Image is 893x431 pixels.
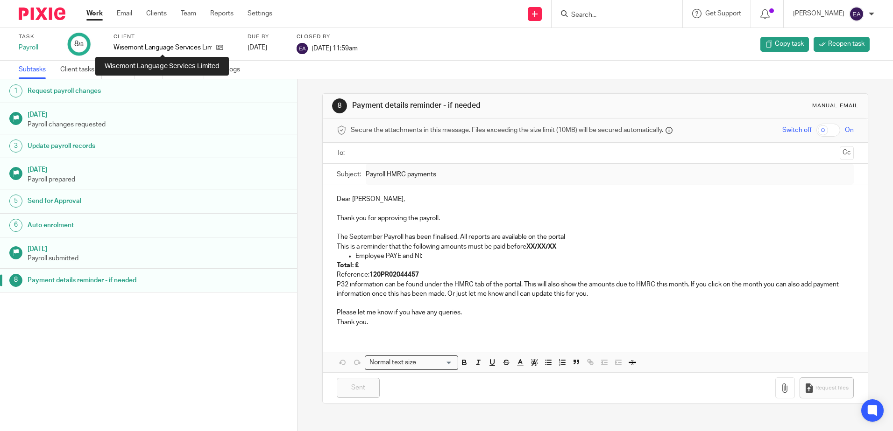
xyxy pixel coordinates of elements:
span: Secure the attachments in this message. Files exceeding the size limit (10MB) will be secured aut... [351,125,663,135]
label: To: [337,148,347,158]
div: 8 [332,98,347,113]
p: Thank you. [337,318,853,327]
span: Request files [815,384,849,392]
img: svg%3E [849,7,864,21]
label: Closed by [297,33,358,41]
a: Notes (0) [170,61,204,79]
span: Normal text size [367,358,418,368]
input: Search [570,11,654,20]
span: [DATE] 11:59am [312,45,358,51]
a: Client tasks [60,61,102,79]
p: [PERSON_NAME] [793,9,844,18]
div: Manual email [812,102,858,110]
button: Request files [800,377,854,398]
h1: Payment details reminder - if needed [28,273,201,287]
img: Pixie [19,7,65,20]
h1: Send for Approval [28,194,201,208]
span: Reopen task [828,39,865,49]
a: Subtasks [19,61,53,79]
p: Payroll changes requested [28,120,288,129]
div: 8 [9,274,22,287]
input: Sent [337,378,380,398]
input: Search for option [419,358,453,368]
p: Payroll prepared [28,175,288,184]
p: The September Payroll has been finalised. All reports are available on the portal [337,232,853,242]
span: Switch off [782,125,812,135]
p: Reference: [337,270,853,279]
a: Files [142,61,163,79]
p: Thank you for approving the payroll. [337,214,853,223]
p: Dear [PERSON_NAME], [337,195,853,204]
strong: 120PR02044457 [369,271,419,278]
p: P32 information can be found under the HMRC tab of the portal. This will also show the amounts du... [337,280,853,299]
label: Client [113,33,236,41]
img: svg%3E [297,43,308,54]
label: Due by [248,33,285,41]
div: Search for option [365,355,458,370]
label: Task [19,33,56,41]
a: Email [117,9,132,18]
a: Settings [248,9,272,18]
div: 3 [9,139,22,153]
span: Get Support [705,10,741,17]
a: Emails [109,61,135,79]
small: /8 [78,42,84,47]
a: Reports [210,9,234,18]
div: Payroll [19,43,56,52]
div: 5 [9,195,22,208]
strong: Total: £ [337,262,359,269]
span: On [845,125,854,135]
div: 8 [74,39,84,49]
a: Audit logs [211,61,247,79]
p: Employee PAYE and NI: [355,251,853,261]
h1: [DATE] [28,108,288,119]
p: Payroll submitted [28,254,288,263]
h1: Auto enrolment [28,218,201,232]
h1: Payment details reminder - if needed [352,101,615,111]
button: Cc [840,146,854,160]
a: Team [181,9,196,18]
p: Please let me know if you have any queries. [337,308,853,317]
h1: Update payroll records [28,139,201,153]
p: This is a reminder that the following amounts must be paid before [337,242,853,251]
div: [DATE] [248,43,285,52]
div: 1 [9,84,22,97]
a: Work [86,9,103,18]
h1: [DATE] [28,163,288,174]
div: 6 [9,219,22,232]
a: Clients [146,9,167,18]
a: Reopen task [814,37,870,52]
strong: XX/XX/XX [526,243,556,250]
a: Copy task [760,37,809,52]
span: Copy task [775,39,804,49]
p: Wisemont Language Services Limited [113,43,212,52]
h1: Request payroll changes [28,84,201,98]
label: Subject: [337,170,361,179]
h1: [DATE] [28,242,288,254]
